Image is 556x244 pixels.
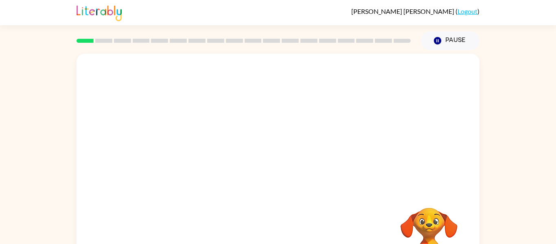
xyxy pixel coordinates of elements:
[351,7,479,15] div: ( )
[77,3,122,21] img: Literably
[420,31,479,50] button: Pause
[351,7,455,15] span: [PERSON_NAME] [PERSON_NAME]
[457,7,477,15] a: Logout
